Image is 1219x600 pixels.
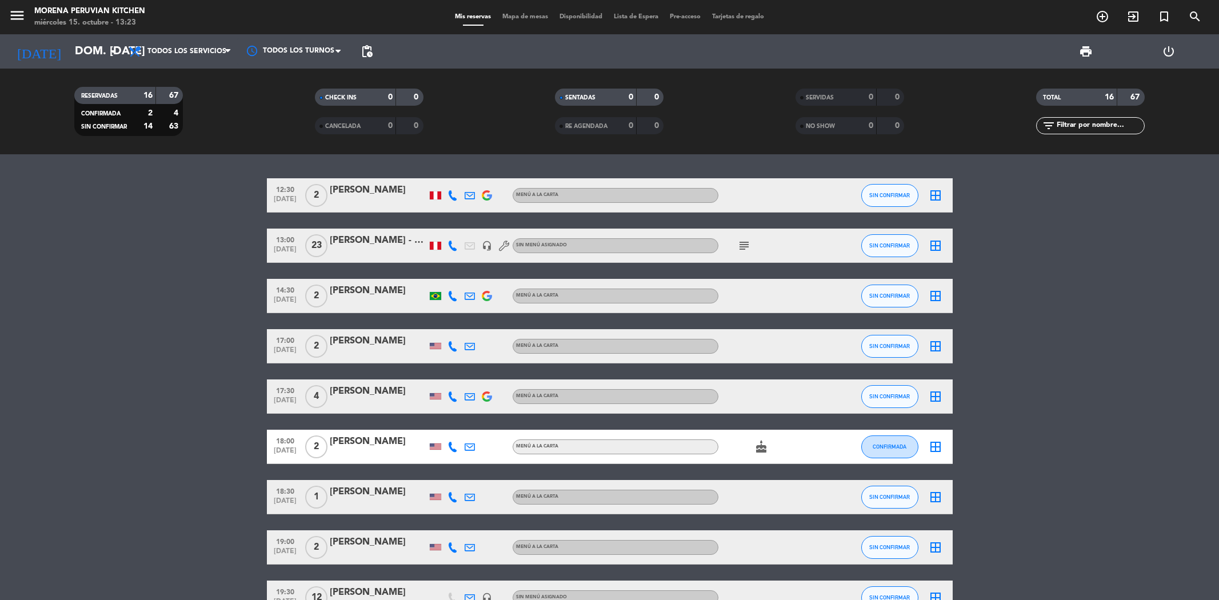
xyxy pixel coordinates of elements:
[330,434,427,449] div: [PERSON_NAME]
[629,122,633,130] strong: 0
[169,122,181,130] strong: 63
[271,383,299,397] span: 17:30
[1130,93,1142,101] strong: 67
[929,289,942,303] i: border_all
[388,122,393,130] strong: 0
[34,17,145,29] div: miércoles 15. octubre - 13:23
[664,14,706,20] span: Pre-acceso
[869,93,873,101] strong: 0
[1105,93,1114,101] strong: 16
[565,123,607,129] span: RE AGENDADA
[516,343,558,348] span: MENÚ A LA CARTA
[106,45,120,58] i: arrow_drop_down
[271,246,299,259] span: [DATE]
[305,184,327,207] span: 2
[330,384,427,399] div: [PERSON_NAME]
[873,443,906,450] span: CONFIRMADA
[516,394,558,398] span: MENÚ A LA CARTA
[1162,45,1176,58] i: power_settings_new
[325,95,357,101] span: CHECK INS
[271,447,299,460] span: [DATE]
[869,122,873,130] strong: 0
[929,339,942,353] i: border_all
[861,335,918,358] button: SIN CONFIRMAR
[414,122,421,130] strong: 0
[1096,10,1109,23] i: add_circle_outline
[706,14,770,20] span: Tarjetas de regalo
[861,285,918,307] button: SIN CONFIRMAR
[271,296,299,309] span: [DATE]
[81,93,118,99] span: RESERVADAS
[271,547,299,561] span: [DATE]
[482,391,492,402] img: google-logo.png
[516,444,558,449] span: MENÚ A LA CARTA
[414,93,421,101] strong: 0
[81,124,127,130] span: SIN CONFIRMAR
[1188,10,1202,23] i: search
[1127,34,1210,69] div: LOG OUT
[869,293,910,299] span: SIN CONFIRMAR
[861,385,918,408] button: SIN CONFIRMAR
[271,333,299,346] span: 17:00
[654,93,661,101] strong: 0
[861,435,918,458] button: CONFIRMADA
[143,122,153,130] strong: 14
[1056,119,1144,132] input: Filtrar por nombre...
[806,123,835,129] span: NO SHOW
[869,192,910,198] span: SIN CONFIRMAR
[497,14,554,20] span: Mapa de mesas
[34,6,145,17] div: Morena Peruvian Kitchen
[330,334,427,349] div: [PERSON_NAME]
[305,385,327,408] span: 4
[929,189,942,202] i: border_all
[330,485,427,499] div: [PERSON_NAME]
[737,239,751,253] i: subject
[516,494,558,499] span: MENÚ A LA CARTA
[516,545,558,549] span: MENÚ A LA CARTA
[929,541,942,554] i: border_all
[1126,10,1140,23] i: exit_to_app
[869,544,910,550] span: SIN CONFIRMAR
[861,486,918,509] button: SIN CONFIRMAR
[861,536,918,559] button: SIN CONFIRMAR
[305,234,327,257] span: 23
[305,486,327,509] span: 1
[482,190,492,201] img: google-logo.png
[271,233,299,246] span: 13:00
[516,293,558,298] span: MENÚ A LA CARTA
[305,335,327,358] span: 2
[516,595,567,599] span: Sin menú asignado
[565,95,595,101] span: SENTADAS
[482,291,492,301] img: google-logo.png
[449,14,497,20] span: Mis reservas
[869,393,910,399] span: SIN CONFIRMAR
[81,111,121,117] span: CONFIRMADA
[1079,45,1093,58] span: print
[1043,95,1061,101] span: TOTAL
[629,93,633,101] strong: 0
[325,123,361,129] span: CANCELADA
[9,7,26,28] button: menu
[271,484,299,497] span: 18:30
[482,241,492,251] i: headset_mic
[869,494,910,500] span: SIN CONFIRMAR
[516,243,567,247] span: Sin menú asignado
[929,390,942,403] i: border_all
[330,183,427,198] div: [PERSON_NAME]
[271,283,299,296] span: 14:30
[271,195,299,209] span: [DATE]
[929,239,942,253] i: border_all
[929,490,942,504] i: border_all
[1042,119,1056,133] i: filter_list
[305,536,327,559] span: 2
[861,234,918,257] button: SIN CONFIRMAR
[271,346,299,359] span: [DATE]
[143,91,153,99] strong: 16
[806,95,834,101] span: SERVIDAS
[1157,10,1171,23] i: turned_in_not
[271,397,299,410] span: [DATE]
[271,585,299,598] span: 19:30
[360,45,374,58] span: pending_actions
[147,47,226,55] span: Todos los servicios
[271,534,299,547] span: 19:00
